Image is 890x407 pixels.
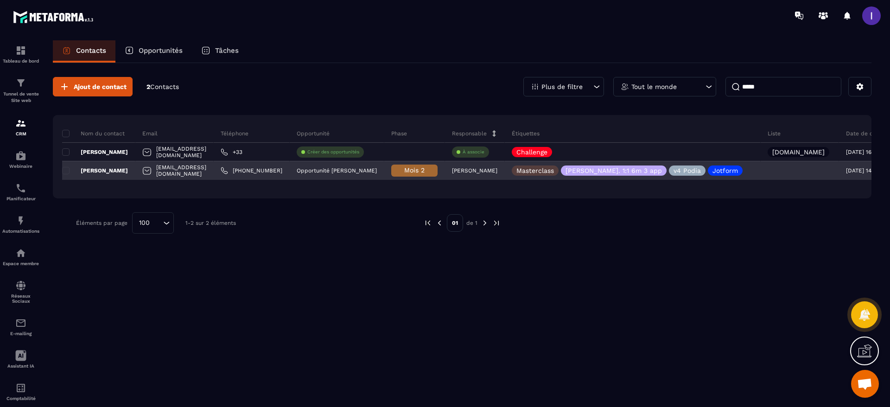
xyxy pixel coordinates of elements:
img: formation [15,118,26,129]
p: Tunnel de vente Site web [2,91,39,104]
p: Contacts [76,46,106,55]
span: Ajout de contact [74,82,127,91]
a: Assistant IA [2,343,39,375]
p: [DOMAIN_NAME] [772,149,825,155]
p: Opportunité [297,130,330,137]
p: Téléphone [221,130,248,137]
button: Ajout de contact [53,77,133,96]
p: Éléments par page [76,220,127,226]
p: Email [142,130,158,137]
img: next [481,219,489,227]
img: formation [15,45,26,56]
p: [PERSON_NAME]. 1:1 6m 3 app [566,167,662,174]
p: Webinaire [2,164,39,169]
a: Opportunités [115,40,192,63]
div: Search for option [132,212,174,234]
p: CRM [2,131,39,136]
a: formationformationCRM [2,111,39,143]
p: [DATE] 16:42 [846,149,880,155]
p: Tableau de bord [2,58,39,64]
span: 100 [136,218,153,228]
a: automationsautomationsAutomatisations [2,208,39,241]
p: 1-2 sur 2 éléments [185,220,236,226]
a: [PHONE_NUMBER] [221,167,282,174]
p: Réseaux Sociaux [2,293,39,304]
p: de 1 [466,219,477,227]
p: 2 [146,83,179,91]
a: Tâches [192,40,248,63]
a: Contacts [53,40,115,63]
input: Search for option [153,218,161,228]
img: prev [435,219,444,227]
p: Nom du contact [62,130,125,137]
p: Planificateur [2,196,39,201]
p: Jotform [712,167,738,174]
p: À associe [463,149,484,155]
p: Étiquettes [512,130,540,137]
p: Opportunités [139,46,183,55]
p: Challenge [516,149,547,155]
p: Opportunité [PERSON_NAME] [297,167,377,174]
img: social-network [15,280,26,291]
a: emailemailE-mailing [2,311,39,343]
a: formationformationTableau de bord [2,38,39,70]
img: formation [15,77,26,89]
p: Comptabilité [2,396,39,401]
a: +33 [221,148,242,156]
p: [PERSON_NAME] [452,167,497,174]
p: [PERSON_NAME] [62,148,128,156]
img: automations [15,150,26,161]
p: Automatisations [2,229,39,234]
span: Mois 2 [404,166,425,174]
p: Phase [391,130,407,137]
a: formationformationTunnel de vente Site web [2,70,39,111]
img: next [492,219,501,227]
img: automations [15,215,26,226]
a: automationsautomationsWebinaire [2,143,39,176]
img: automations [15,248,26,259]
div: Ouvrir le chat [851,370,879,398]
img: logo [13,8,96,25]
p: [DATE] 14:33 [846,167,880,174]
p: [PERSON_NAME] [62,167,128,174]
p: Plus de filtre [541,83,583,90]
img: prev [424,219,432,227]
p: E-mailing [2,331,39,336]
p: Espace membre [2,261,39,266]
a: social-networksocial-networkRéseaux Sociaux [2,273,39,311]
p: Assistant IA [2,363,39,369]
p: Responsable [452,130,487,137]
a: schedulerschedulerPlanificateur [2,176,39,208]
img: scheduler [15,183,26,194]
p: Masterclass [516,167,554,174]
p: 01 [447,214,463,232]
span: Contacts [150,83,179,90]
p: Tâches [215,46,239,55]
p: Tout le monde [631,83,677,90]
p: Créer des opportunités [307,149,359,155]
p: v4 Podia [674,167,701,174]
img: accountant [15,382,26,394]
a: automationsautomationsEspace membre [2,241,39,273]
img: email [15,318,26,329]
p: Liste [768,130,781,137]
